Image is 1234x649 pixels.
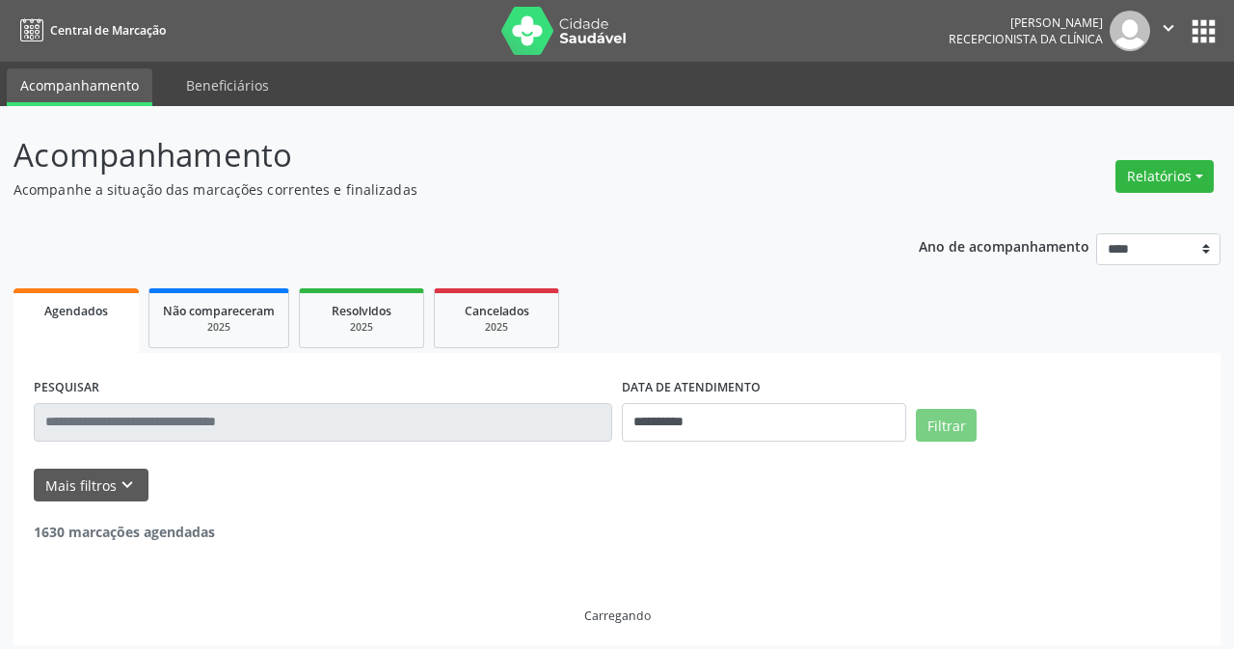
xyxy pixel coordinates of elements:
button: Relatórios [1115,160,1214,193]
a: Acompanhamento [7,68,152,106]
button: apps [1187,14,1221,48]
button: Filtrar [916,409,977,442]
i: keyboard_arrow_down [117,474,138,496]
div: 2025 [163,320,275,335]
a: Beneficiários [173,68,282,102]
button: Mais filtroskeyboard_arrow_down [34,469,148,502]
p: Acompanhamento [13,131,858,179]
span: Resolvidos [332,303,391,319]
label: PESQUISAR [34,373,99,403]
img: img [1110,11,1150,51]
p: Acompanhe a situação das marcações correntes e finalizadas [13,179,858,200]
label: DATA DE ATENDIMENTO [622,373,761,403]
span: Central de Marcação [50,22,166,39]
button:  [1150,11,1187,51]
span: Cancelados [465,303,529,319]
strong: 1630 marcações agendadas [34,523,215,541]
div: 2025 [313,320,410,335]
a: Central de Marcação [13,14,166,46]
span: Agendados [44,303,108,319]
p: Ano de acompanhamento [919,233,1089,257]
div: Carregando [584,608,651,624]
span: Não compareceram [163,303,275,319]
div: 2025 [448,320,545,335]
i:  [1158,17,1179,39]
div: [PERSON_NAME] [949,14,1103,31]
span: Recepcionista da clínica [949,31,1103,47]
